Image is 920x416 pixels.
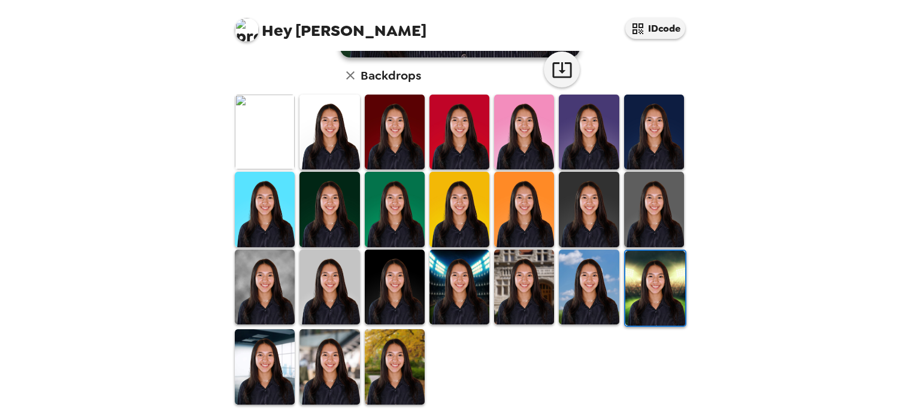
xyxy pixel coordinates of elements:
h6: Backdrops [361,66,421,85]
button: IDcode [625,18,685,39]
span: Hey [262,20,292,41]
img: Original [235,95,295,169]
img: profile pic [235,18,259,42]
span: [PERSON_NAME] [235,12,426,39]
